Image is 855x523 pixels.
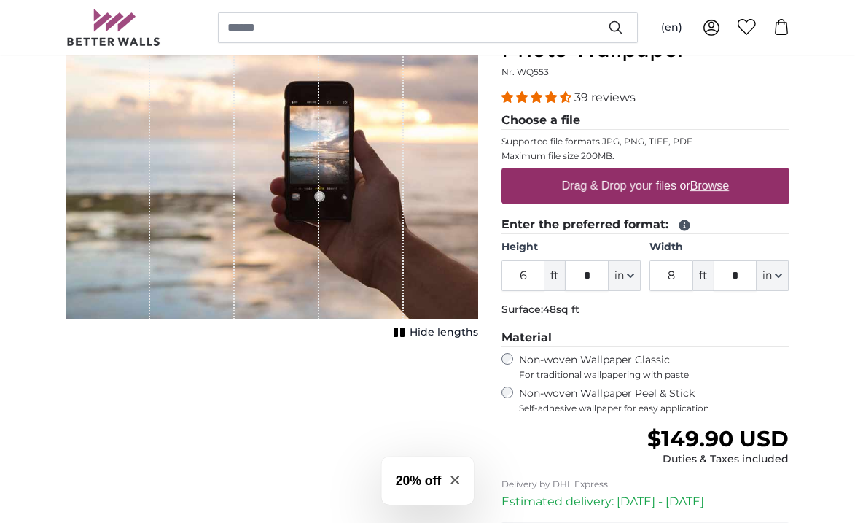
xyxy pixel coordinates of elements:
[501,240,641,255] label: Height
[555,171,734,201] label: Drag & Drop your files or
[410,325,478,340] span: Hide lengths
[66,10,478,343] div: 1 of 1
[649,240,789,255] label: Width
[519,403,789,414] span: Self-adhesive wallpaper for easy application
[501,303,789,317] p: Surface:
[614,268,624,283] span: in
[544,260,565,291] span: ft
[501,216,789,234] legend: Enter the preferred format:
[389,322,478,343] button: Hide lengths
[693,260,714,291] span: ft
[649,15,694,41] button: (en)
[501,493,789,511] p: Estimated delivery: [DATE] - [DATE]
[501,90,574,104] span: 4.36 stars
[762,268,772,283] span: in
[690,179,729,192] u: Browse
[647,452,789,467] div: Duties & Taxes included
[543,303,579,316] span: 48sq ft
[519,369,789,381] span: For traditional wallpapering with paste
[501,479,789,490] p: Delivery by DHL Express
[519,353,789,381] label: Non-woven Wallpaper Classic
[609,260,641,291] button: in
[501,150,789,162] p: Maximum file size 200MB.
[519,387,789,414] label: Non-woven Wallpaper Peel & Stick
[501,112,789,130] legend: Choose a file
[501,136,789,147] p: Supported file formats JPG, PNG, TIFF, PDF
[66,9,161,46] img: Betterwalls
[574,90,636,104] span: 39 reviews
[501,329,789,347] legend: Material
[647,425,789,452] span: $149.90 USD
[757,260,789,291] button: in
[501,66,549,77] span: Nr. WQ553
